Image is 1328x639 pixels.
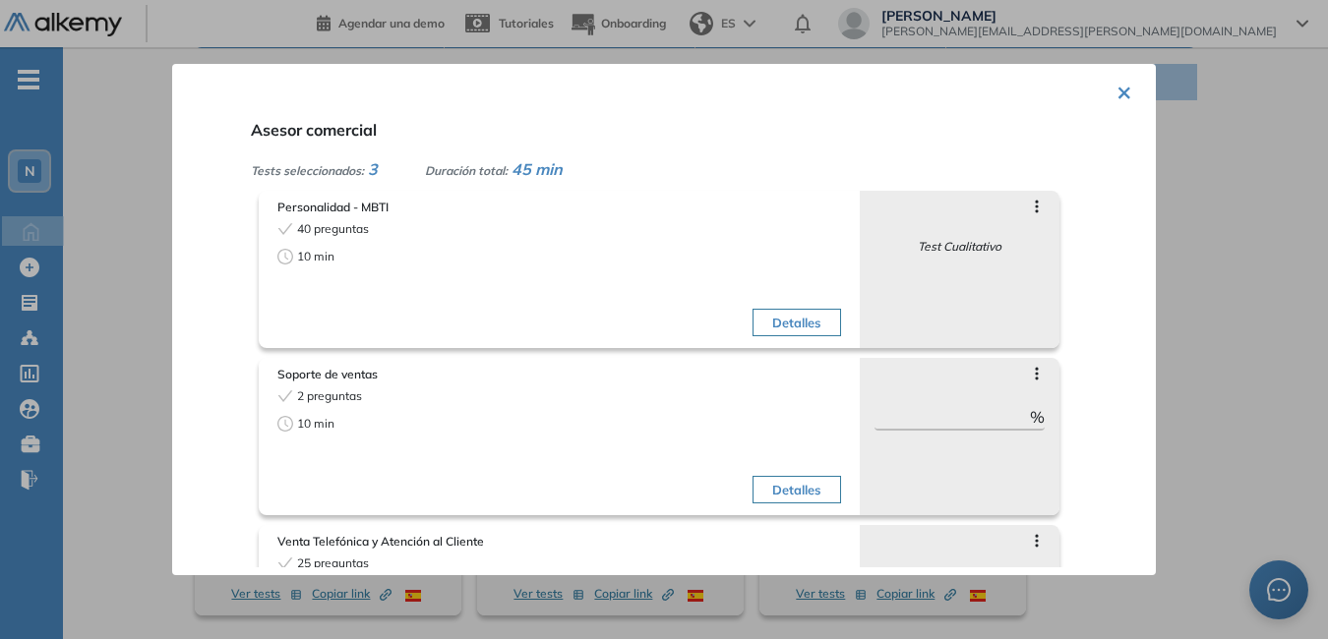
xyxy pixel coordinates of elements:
span: Personalidad - MBTI [277,199,841,216]
span: 2 preguntas [297,387,362,405]
span: Tests seleccionados: [251,163,364,178]
button: Detalles [753,476,840,503]
span: clock-circle [277,416,293,432]
span: clock-circle [277,249,293,264]
button: Detalles [753,309,840,336]
span: 25 preguntas [297,554,369,572]
span: 3 [368,159,378,179]
span: check [277,388,293,404]
span: 10 min [297,415,334,433]
span: Asesor comercial [251,120,377,140]
span: 10 min [297,248,334,265]
span: Soporte de ventas [277,366,841,383]
span: 45 min [512,159,563,179]
span: Venta Telefónica y Atención al Cliente [277,533,841,551]
span: check [277,221,293,237]
button: × [1117,72,1132,110]
span: 40 preguntas [297,220,369,238]
span: check [277,555,293,571]
span: Test Cualitativo [918,238,1001,256]
span: Duración total: [425,163,508,178]
span: % [1030,405,1045,429]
